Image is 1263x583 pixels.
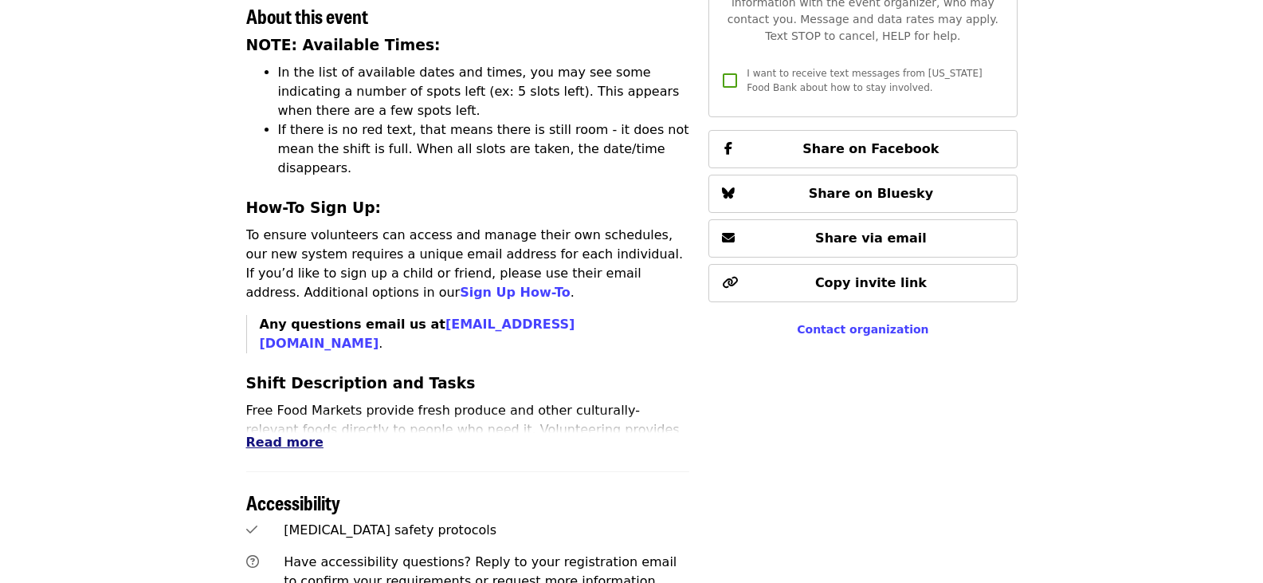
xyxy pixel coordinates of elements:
[260,315,690,353] p: .
[747,68,982,93] span: I want to receive text messages from [US_STATE] Food Bank about how to stay involved.
[708,264,1017,302] button: Copy invite link
[246,2,368,30] span: About this event
[460,285,571,300] a: Sign Up How-To
[815,230,927,246] span: Share via email
[809,186,934,201] span: Share on Bluesky
[708,175,1017,213] button: Share on Bluesky
[246,226,690,302] p: To ensure volunteers can access and manage their own schedules, our new system requires a unique ...
[708,130,1017,168] button: Share on Facebook
[246,37,441,53] strong: NOTE: Available Times:
[246,435,324,450] span: Read more
[815,275,927,290] span: Copy invite link
[278,63,690,120] li: In the list of available dates and times, you may see some indicating a number of spots left (ex:...
[246,199,382,216] strong: How-To Sign Up:
[246,372,690,395] h3: Shift Description and Tasks
[284,521,689,540] div: [MEDICAL_DATA] safety protocols
[246,401,690,478] p: Free Food Markets provide fresh produce and other culturally-relevant foods directly to people wh...
[708,219,1017,258] button: Share via email
[260,317,575,351] strong: Any questions email us at
[278,120,690,178] li: If there is no red text, that means there is still room - it does not mean the shift is full. Whe...
[246,554,259,569] i: question-circle icon
[797,323,928,336] a: Contact organization
[246,433,324,452] button: Read more
[246,522,257,538] i: check icon
[802,141,939,156] span: Share on Facebook
[246,488,340,516] span: Accessibility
